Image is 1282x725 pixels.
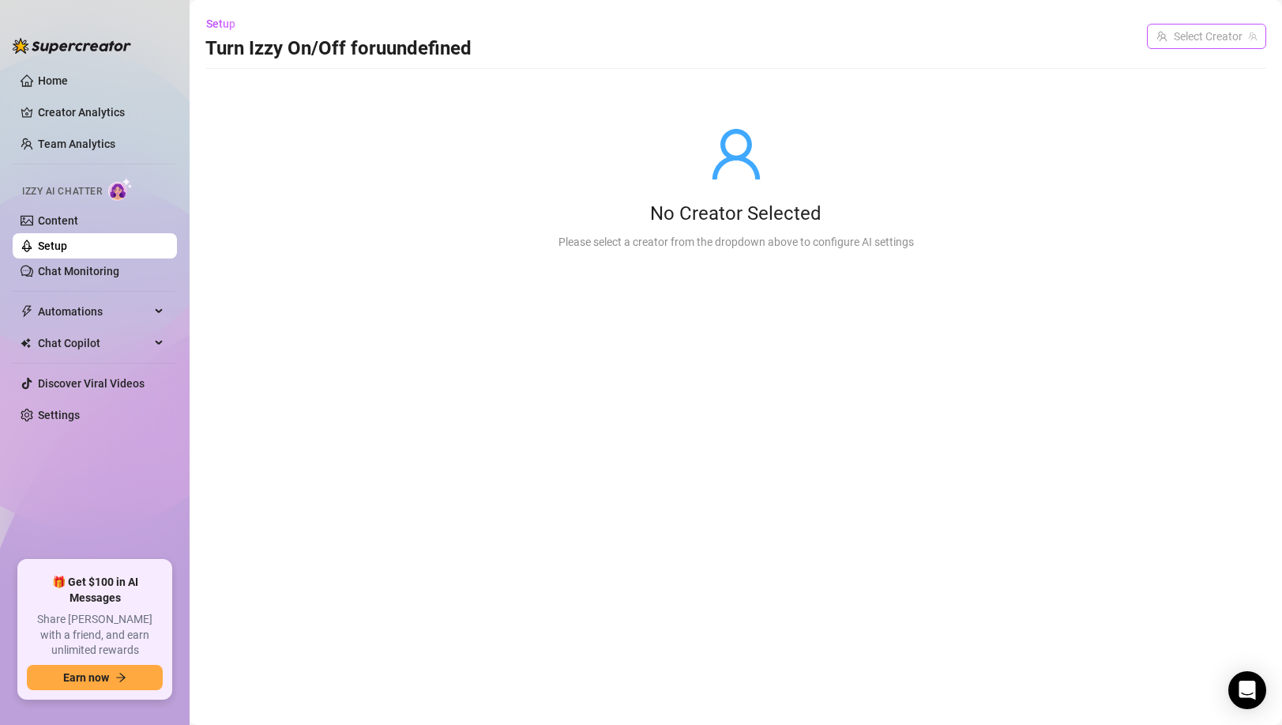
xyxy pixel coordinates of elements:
img: logo-BBDzfeDw.svg [13,38,131,54]
button: Earn nowarrow-right [27,665,163,690]
img: Chat Copilot [21,338,31,349]
span: 🎁 Get $100 in AI Messages [27,575,163,606]
h3: Turn Izzy On/Off for uundefined [205,36,472,62]
a: Creator Analytics [38,100,164,125]
a: Chat Monitoring [38,265,119,278]
a: Setup [38,240,67,252]
span: thunderbolt [21,305,33,318]
span: Izzy AI Chatter [22,184,102,199]
div: Please select a creator from the dropdown above to configure AI settings [558,233,914,251]
span: team [1248,32,1258,41]
span: Automations [38,299,150,324]
div: Open Intercom Messenger [1228,671,1266,709]
span: arrow-right [115,672,126,683]
a: Settings [38,409,80,421]
button: Setup [205,11,248,36]
a: Content [38,214,78,227]
div: No Creator Selected [558,202,914,227]
span: Earn now [63,671,109,684]
span: user [708,126,765,183]
span: Chat Copilot [38,330,150,356]
a: Team Analytics [38,138,115,150]
img: AI Chatter [108,178,133,201]
a: Home [38,74,68,87]
span: Share [PERSON_NAME] with a friend, and earn unlimited rewards [27,612,163,659]
span: Setup [206,17,235,30]
a: Discover Viral Videos [38,377,145,390]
